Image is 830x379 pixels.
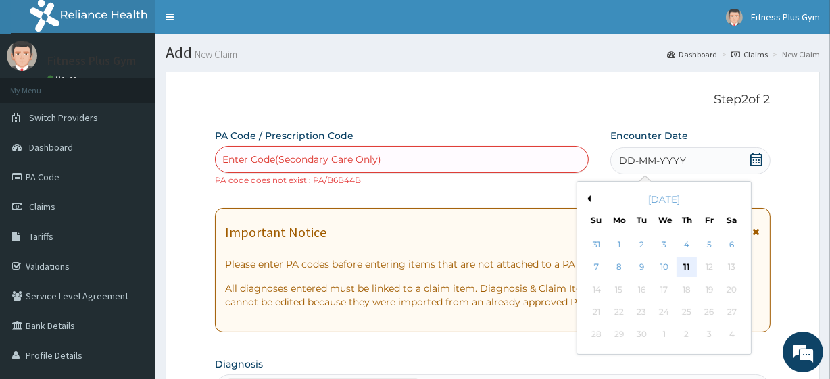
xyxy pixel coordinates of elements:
[654,280,674,300] div: Not available Wednesday, September 17th, 2025
[585,234,743,347] div: month 2025-09
[677,280,697,300] div: Not available Thursday, September 18th, 2025
[667,49,717,60] a: Dashboard
[29,141,73,153] span: Dashboard
[590,214,602,226] div: Su
[619,154,686,168] span: DD-MM-YYYY
[769,49,820,60] li: New Claim
[47,74,80,83] a: Online
[654,234,674,255] div: Choose Wednesday, September 3rd, 2025
[699,280,719,300] div: Not available Friday, September 19th, 2025
[609,234,629,255] div: Choose Monday, September 1st, 2025
[609,325,629,345] div: Not available Monday, September 29th, 2025
[677,302,697,322] div: Not available Thursday, September 25th, 2025
[192,49,237,59] small: New Claim
[7,243,258,290] textarea: Type your message and hit 'Enter'
[654,257,674,278] div: Choose Wednesday, September 10th, 2025
[721,257,741,278] div: Not available Saturday, September 13th, 2025
[654,325,674,345] div: Not available Wednesday, October 1st, 2025
[215,357,263,371] label: Diagnosis
[677,325,697,345] div: Not available Thursday, October 2nd, 2025
[751,11,820,23] span: Fitness Plus Gym
[215,175,361,185] small: PA code does not exist : PA/B6B44B
[631,302,652,322] div: Not available Tuesday, September 23rd, 2025
[635,214,647,226] div: Tu
[631,325,652,345] div: Not available Tuesday, September 30th, 2025
[726,9,743,26] img: User Image
[225,282,760,309] p: All diagnoses entered must be linked to a claim item. Diagnosis & Claim Items that are visible bu...
[586,234,606,255] div: Choose Sunday, August 31st, 2025
[70,76,227,93] div: Chat with us now
[222,153,381,166] div: Enter Code(Secondary Care Only)
[677,257,697,278] div: Choose Thursday, September 11th, 2025
[699,302,719,322] div: Not available Friday, September 26th, 2025
[631,257,652,278] div: Choose Tuesday, September 9th, 2025
[215,129,353,143] label: PA Code / Prescription Code
[721,234,741,255] div: Choose Saturday, September 6th, 2025
[654,302,674,322] div: Not available Wednesday, September 24th, 2025
[677,234,697,255] div: Choose Thursday, September 4th, 2025
[609,257,629,278] div: Choose Monday, September 8th, 2025
[47,55,136,67] p: Fitness Plus Gym
[29,111,98,124] span: Switch Providers
[7,41,37,71] img: User Image
[613,214,625,226] div: Mo
[586,302,606,322] div: Not available Sunday, September 21st, 2025
[704,214,715,226] div: Fr
[609,280,629,300] div: Not available Monday, September 15th, 2025
[726,214,737,226] div: Sa
[721,325,741,345] div: Not available Saturday, October 4th, 2025
[721,280,741,300] div: Not available Saturday, September 20th, 2025
[222,7,254,39] div: Minimize live chat window
[586,257,606,278] div: Choose Sunday, September 7th, 2025
[225,225,326,240] h1: Important Notice
[586,325,606,345] div: Not available Sunday, September 28th, 2025
[699,257,719,278] div: Not available Friday, September 12th, 2025
[29,201,55,213] span: Claims
[586,280,606,300] div: Not available Sunday, September 14th, 2025
[584,195,591,202] button: Previous Month
[610,129,688,143] label: Encounter Date
[215,93,770,107] p: Step 2 of 2
[699,325,719,345] div: Not available Friday, October 3rd, 2025
[658,214,670,226] div: We
[166,44,820,61] h1: Add
[731,49,768,60] a: Claims
[631,234,652,255] div: Choose Tuesday, September 2nd, 2025
[721,302,741,322] div: Not available Saturday, September 27th, 2025
[631,280,652,300] div: Not available Tuesday, September 16th, 2025
[609,302,629,322] div: Not available Monday, September 22nd, 2025
[29,230,53,243] span: Tariffs
[225,257,760,271] p: Please enter PA codes before entering items that are not attached to a PA code
[699,234,719,255] div: Choose Friday, September 5th, 2025
[583,193,746,206] div: [DATE]
[78,107,187,244] span: We're online!
[681,214,692,226] div: Th
[25,68,55,101] img: d_794563401_company_1708531726252_794563401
